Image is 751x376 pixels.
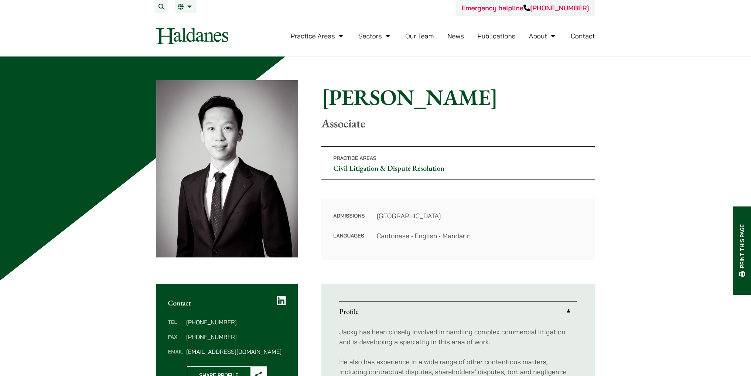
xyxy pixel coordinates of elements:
dt: Admissions [333,211,365,231]
a: Civil Litigation & Dispute Resolution [333,163,444,173]
a: LinkedIn [277,295,286,306]
a: EN [178,4,194,10]
h2: Contact [168,298,286,307]
dt: Email [168,349,183,355]
a: News [447,32,464,40]
a: Publications [478,32,516,40]
p: Jacky has been closely involved in handling complex commercial litigation and is developing a spe... [339,327,577,347]
dt: Languages [333,231,365,241]
p: Associate [321,116,595,130]
a: Sectors [358,32,392,40]
dd: Cantonese • English • Mandarin [376,231,583,241]
img: Logo of Haldanes [156,28,228,44]
dd: [GEOGRAPHIC_DATA] [376,211,583,221]
dt: Tel [168,319,183,334]
h1: [PERSON_NAME] [321,84,595,110]
a: Emergency helpline[PHONE_NUMBER] [461,4,589,12]
a: Contact [571,32,595,40]
dd: [EMAIL_ADDRESS][DOMAIN_NAME] [186,349,286,355]
a: Practice Areas [291,32,345,40]
a: Profile [339,302,577,321]
dt: Fax [168,334,183,349]
a: About [529,32,557,40]
a: Our Team [405,32,434,40]
span: Practice Areas [333,155,376,161]
dd: [PHONE_NUMBER] [186,334,286,340]
dd: [PHONE_NUMBER] [186,319,286,325]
